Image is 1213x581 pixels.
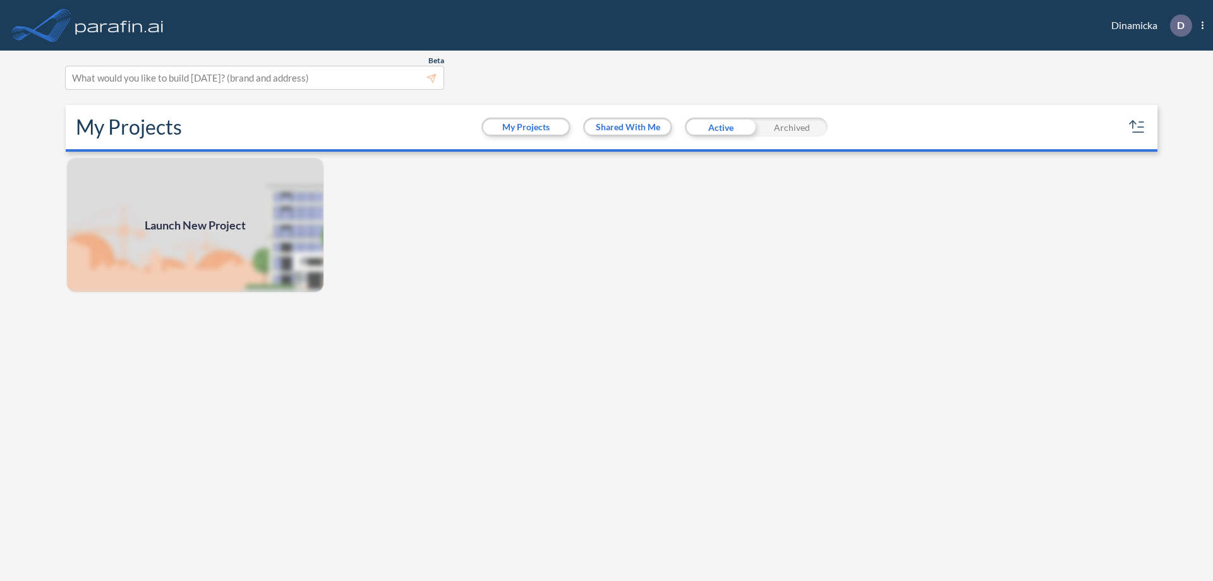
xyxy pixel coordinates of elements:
[685,118,756,137] div: Active
[1177,20,1185,31] p: D
[66,157,325,293] a: Launch New Project
[428,56,444,66] span: Beta
[756,118,828,137] div: Archived
[1092,15,1204,37] div: Dinamicka
[73,13,166,38] img: logo
[483,119,569,135] button: My Projects
[1127,117,1147,137] button: sort
[145,217,246,234] span: Launch New Project
[66,157,325,293] img: add
[585,119,670,135] button: Shared With Me
[76,115,182,139] h2: My Projects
